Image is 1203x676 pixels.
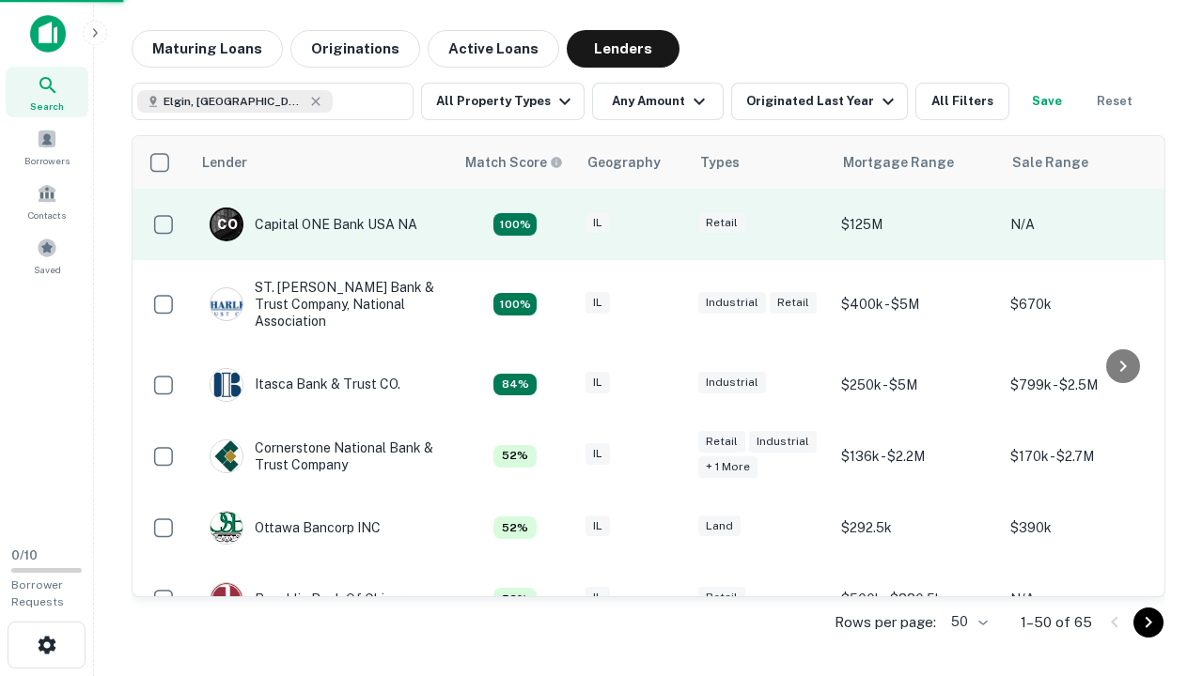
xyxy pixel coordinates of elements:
span: 0 / 10 [11,548,38,562]
td: $500k - $880.5k [832,563,1001,635]
div: Industrial [749,431,817,453]
div: Geography [587,151,661,174]
div: IL [586,372,610,393]
div: Capitalize uses an advanced AI algorithm to match your search with the best lender. The match sco... [493,588,537,610]
button: Lenders [567,30,680,68]
div: Retail [698,431,745,453]
div: Itasca Bank & Trust CO. [210,368,400,402]
span: Borrowers [24,153,70,168]
div: IL [586,292,610,314]
span: Elgin, [GEOGRAPHIC_DATA], [GEOGRAPHIC_DATA] [164,93,305,110]
td: $670k [1001,260,1170,349]
div: Capitalize uses an advanced AI algorithm to match your search with the best lender. The match sco... [493,516,537,539]
td: $390k [1001,492,1170,563]
div: Ottawa Bancorp INC [210,511,381,545]
td: $799k - $2.5M [1001,349,1170,421]
img: capitalize-icon.png [30,15,66,53]
td: N/A [1001,563,1170,635]
button: All Filters [915,83,1009,120]
img: picture [211,440,242,472]
div: Cornerstone National Bank & Trust Company [210,439,435,473]
th: Types [689,136,832,189]
span: Contacts [28,207,66,223]
div: Republic Bank Of Chicago [210,582,415,616]
th: Geography [576,136,689,189]
img: picture [211,288,242,320]
img: picture [211,583,242,615]
p: C O [217,215,237,235]
th: Mortgage Range [832,136,1001,189]
a: Search [6,67,88,117]
div: Capitalize uses an advanced AI algorithm to match your search with the best lender. The match sco... [465,152,563,173]
td: N/A [1001,189,1170,260]
span: Saved [34,262,61,277]
button: Go to next page [1133,607,1164,638]
div: + 1 more [698,456,758,478]
th: Capitalize uses an advanced AI algorithm to match your search with the best lender. The match sco... [454,136,576,189]
div: IL [586,515,610,537]
div: Capitalize uses an advanced AI algorithm to match your search with the best lender. The match sco... [493,374,537,396]
a: Contacts [6,176,88,226]
div: Capitalize uses an advanced AI algorithm to match your search with the best lender. The match sco... [493,213,537,236]
div: Industrial [698,292,766,314]
th: Lender [191,136,454,189]
div: Originated Last Year [746,90,899,113]
div: IL [586,587,610,608]
p: Rows per page: [835,611,936,634]
td: $136k - $2.2M [832,421,1001,492]
a: Borrowers [6,121,88,172]
img: picture [211,512,242,544]
button: Any Amount [592,83,724,120]
div: Land [698,515,741,537]
div: Capitalize uses an advanced AI algorithm to match your search with the best lender. The match sco... [493,293,537,315]
div: ST. [PERSON_NAME] Bank & Trust Company, National Association [210,279,435,330]
div: 50 [944,608,991,636]
td: $250k - $5M [832,349,1001,421]
span: Borrower Requests [11,578,64,608]
h6: Match Score [465,152,559,173]
td: $292.5k [832,492,1001,563]
span: Search [30,99,64,114]
div: Capital ONE Bank USA NA [210,207,417,241]
button: All Property Types [421,83,585,120]
td: $400k - $5M [832,260,1001,349]
div: Retail [698,212,745,234]
div: Types [700,151,740,174]
td: $170k - $2.7M [1001,421,1170,492]
a: Saved [6,230,88,281]
th: Sale Range [1001,136,1170,189]
div: Lender [202,151,247,174]
button: Active Loans [428,30,559,68]
button: Maturing Loans [132,30,283,68]
img: picture [211,369,242,401]
div: Mortgage Range [843,151,954,174]
div: Retail [698,587,745,608]
div: IL [586,212,610,234]
button: Save your search to get updates of matches that match your search criteria. [1017,83,1077,120]
button: Originated Last Year [731,83,908,120]
div: Sale Range [1012,151,1088,174]
iframe: Chat Widget [1109,526,1203,616]
div: Retail [770,292,817,314]
div: IL [586,443,610,465]
div: Industrial [698,372,766,393]
button: Originations [290,30,420,68]
p: 1–50 of 65 [1021,611,1092,634]
button: Reset [1085,83,1145,120]
div: Capitalize uses an advanced AI algorithm to match your search with the best lender. The match sco... [493,445,537,468]
td: $125M [832,189,1001,260]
